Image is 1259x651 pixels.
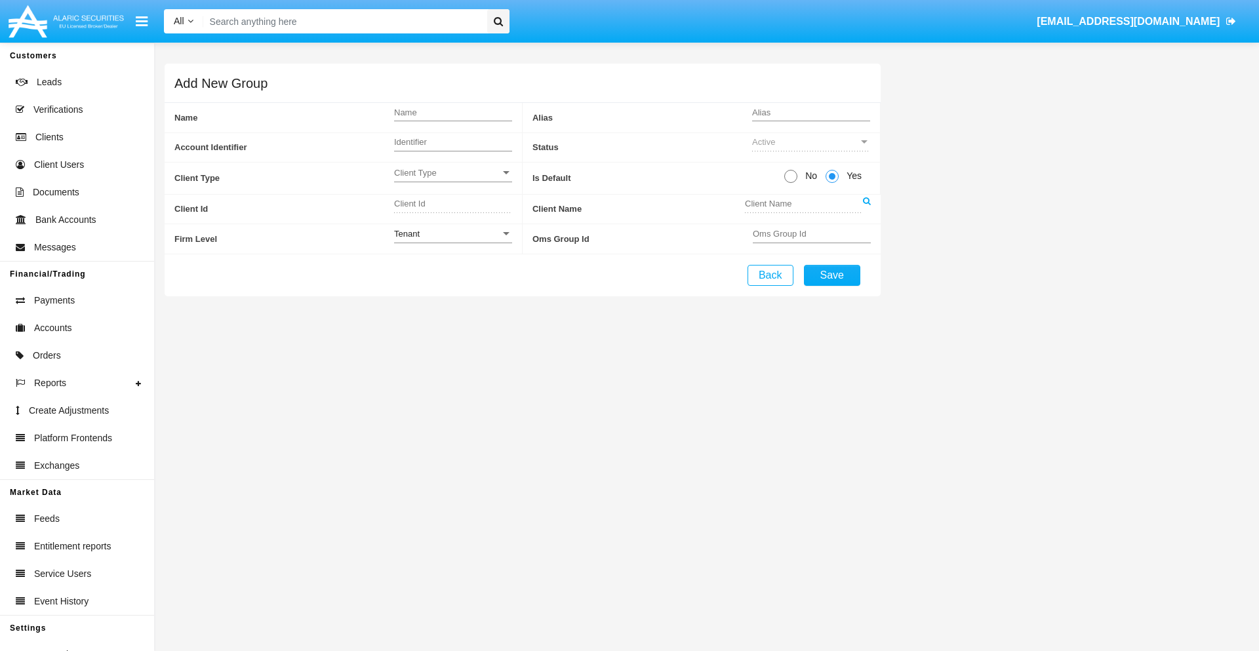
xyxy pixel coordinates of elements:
span: Client Users [34,158,84,172]
span: Bank Accounts [35,213,96,227]
span: Firm Level [174,224,394,254]
span: Is Default [532,163,784,193]
span: Feeds [34,512,60,526]
span: No [797,169,820,183]
span: Active [752,137,775,147]
span: Name [174,103,394,132]
img: Logo image [7,2,126,41]
span: [EMAIL_ADDRESS][DOMAIN_NAME] [1037,16,1220,27]
button: Save [804,265,860,286]
h5: Add New Group [174,78,268,89]
span: Tenant [394,229,420,239]
span: Orders [33,349,61,363]
span: Create Adjustments [29,404,109,418]
span: Platform Frontends [34,431,112,445]
span: Status [532,133,752,163]
span: Messages [34,241,76,254]
span: Documents [33,186,79,199]
span: Yes [839,169,865,183]
span: Client Id [174,195,394,224]
button: Back [748,265,793,286]
a: All [164,14,203,28]
span: Payments [34,294,75,307]
input: Search [203,9,483,33]
span: Clients [35,130,64,144]
span: Oms Group Id [532,224,753,254]
span: Client Name [532,195,745,224]
span: Service Users [34,567,91,581]
span: Exchanges [34,459,79,473]
span: Alias [532,103,752,132]
span: Client Type [394,167,500,178]
span: Accounts [34,321,72,335]
span: Entitlement reports [34,540,111,553]
span: Reports [34,376,66,390]
span: Verifications [33,103,83,117]
span: Client Type [174,163,394,193]
span: Account Identifier [174,133,394,163]
span: Event History [34,595,89,608]
span: All [174,16,184,26]
a: [EMAIL_ADDRESS][DOMAIN_NAME] [1031,3,1243,40]
span: Leads [37,75,62,89]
